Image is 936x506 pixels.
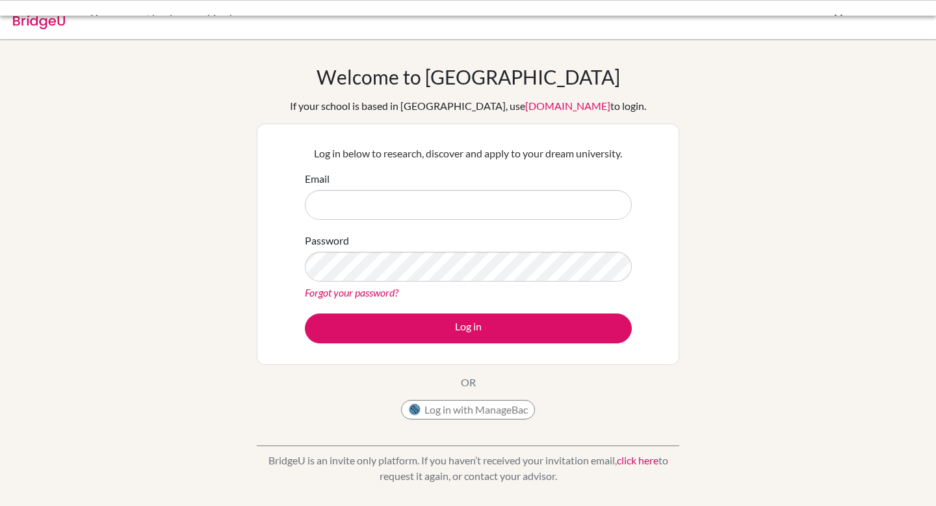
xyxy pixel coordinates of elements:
[525,100,610,112] a: [DOMAIN_NAME]
[401,400,535,419] button: Log in with ManageBac
[617,454,658,466] a: click here
[305,233,349,248] label: Password
[13,8,65,29] img: Bridge-U
[290,98,646,114] div: If your school is based in [GEOGRAPHIC_DATA], use to login.
[305,171,330,187] label: Email
[305,286,398,299] a: Forgot your password?
[257,453,679,484] p: BridgeU is an invite only platform. If you haven’t received your invitation email, to request it ...
[305,146,632,161] p: Log in below to research, discover and apply to your dream university.
[317,65,620,88] h1: Welcome to [GEOGRAPHIC_DATA]
[461,375,476,390] p: OR
[91,10,650,26] div: Your account has been archived.
[305,313,632,343] button: Log in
